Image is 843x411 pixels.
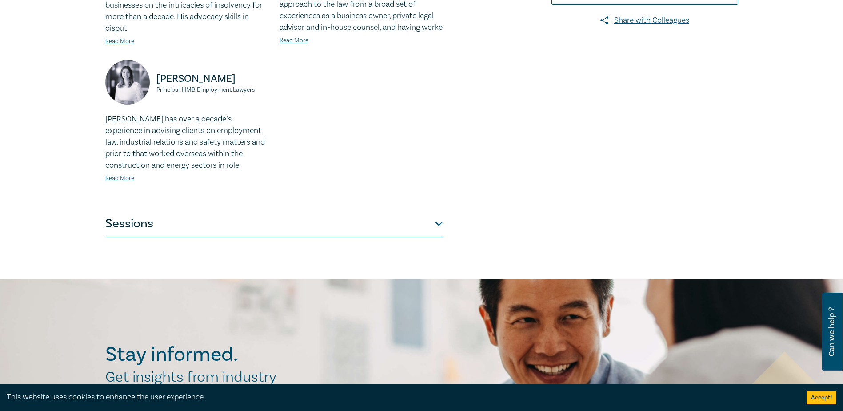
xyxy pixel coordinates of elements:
[280,36,308,44] a: Read More
[105,343,315,366] h2: Stay informed.
[551,15,738,26] a: Share with Colleagues
[105,113,269,171] p: [PERSON_NAME] has over a decade’s experience in advising clients on employment law, industrial re...
[105,210,443,237] button: Sessions
[105,37,134,45] a: Read More
[105,60,150,105] img: https://s3.ap-southeast-2.amazonaws.com/leo-cussen-store-production-content/Contacts/Joanna%20Ban...
[156,72,269,86] p: [PERSON_NAME]
[807,391,836,404] button: Accept cookies
[7,391,793,403] div: This website uses cookies to enhance the user experience.
[105,174,134,182] a: Read More
[827,298,836,366] span: Can we help ?
[156,87,269,93] small: Principal, HMB Employment Lawyers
